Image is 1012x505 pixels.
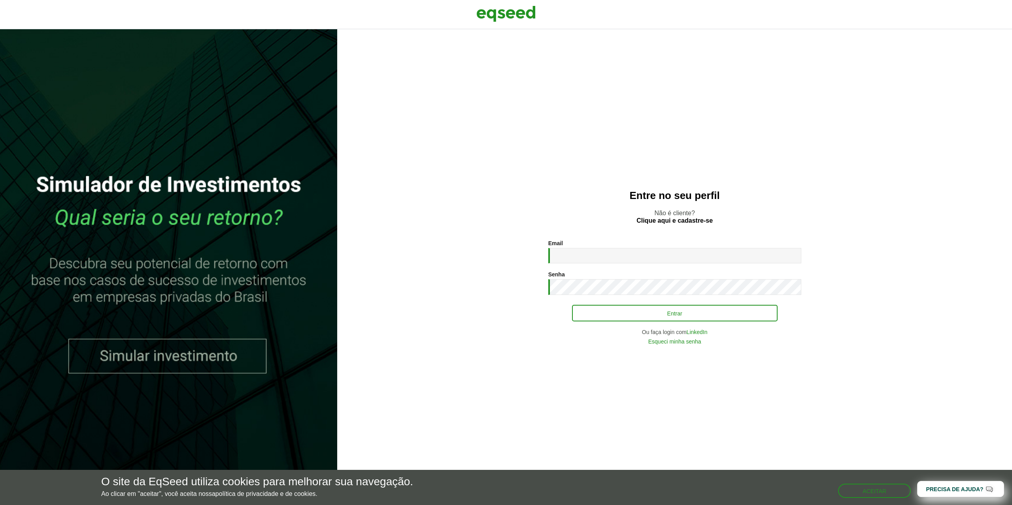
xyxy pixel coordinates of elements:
button: Entrar [572,305,778,321]
a: Esqueci minha senha [648,339,701,344]
p: Não é cliente? [353,209,996,224]
a: política de privacidade e de cookies [215,491,316,497]
p: Ao clicar em "aceitar", você aceita nossa . [101,490,413,497]
div: Ou faça login com [548,329,801,335]
img: EqSeed Logo [476,4,536,24]
h2: Entre no seu perfil [353,190,996,201]
h5: O site da EqSeed utiliza cookies para melhorar sua navegação. [101,476,413,488]
label: Email [548,240,563,246]
button: Aceitar [838,484,911,498]
a: Clique aqui e cadastre-se [636,218,713,224]
label: Senha [548,272,565,277]
a: LinkedIn [687,329,708,335]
